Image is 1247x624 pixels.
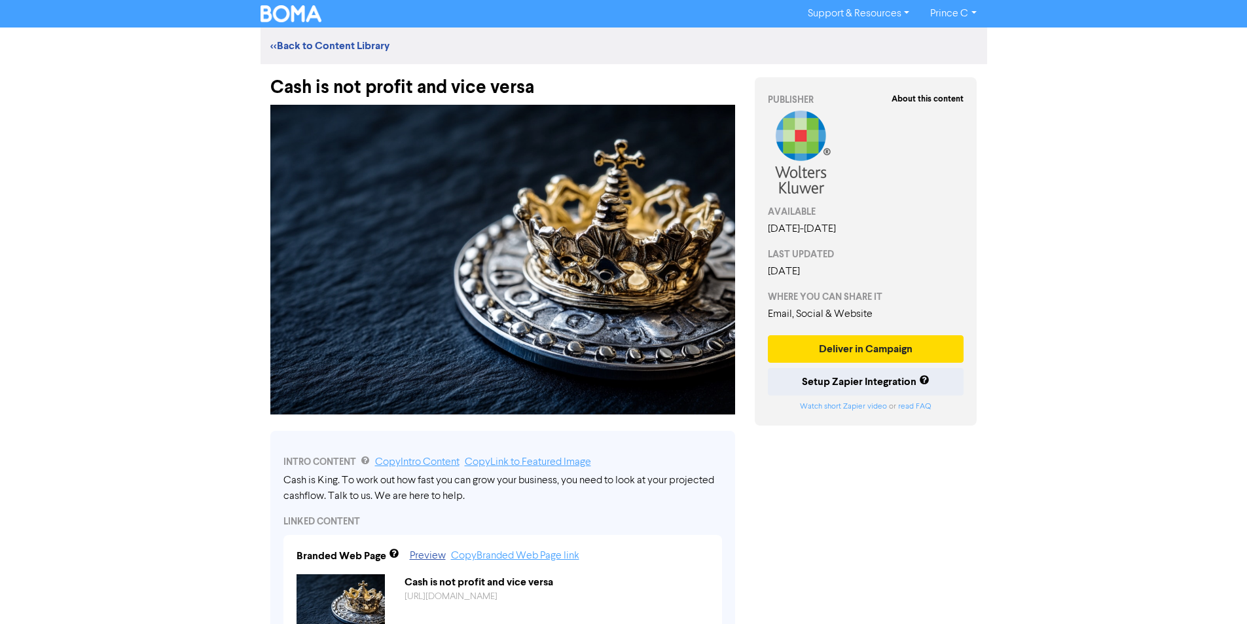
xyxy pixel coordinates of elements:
[270,39,389,52] a: <<Back to Content Library
[297,548,386,564] div: Branded Web Page
[920,3,986,24] a: Prince C
[283,515,722,528] div: LINKED CONTENT
[451,551,579,561] a: Copy Branded Web Page link
[395,574,719,590] div: Cash is not profit and vice versa
[768,306,964,322] div: Email, Social & Website
[768,248,964,261] div: LAST UPDATED
[768,401,964,413] div: or
[410,551,446,561] a: Preview
[465,457,591,468] a: Copy Link to Featured Image
[283,454,722,470] div: INTRO CONTENT
[375,457,460,468] a: Copy Intro Content
[768,335,964,363] button: Deliver in Campaign
[405,592,497,601] a: [URL][DOMAIN_NAME]
[892,94,964,104] strong: About this content
[1182,561,1247,624] iframe: Chat Widget
[261,5,322,22] img: BOMA Logo
[898,403,931,411] a: read FAQ
[283,473,722,504] div: Cash is King. To work out how fast you can grow your business, you need to look at your projected...
[395,590,719,604] div: https://public2.bomamarketing.com/cp/3CORW7xCRJXWrmvlCgaH8K?sa=EOxpf6Fk
[768,290,964,304] div: WHERE YOU CAN SHARE IT
[768,221,964,237] div: [DATE] - [DATE]
[270,64,735,98] div: Cash is not profit and vice versa
[797,3,920,24] a: Support & Resources
[800,403,887,411] a: Watch short Zapier video
[768,368,964,395] button: Setup Zapier Integration
[768,264,964,280] div: [DATE]
[768,93,964,107] div: PUBLISHER
[768,205,964,219] div: AVAILABLE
